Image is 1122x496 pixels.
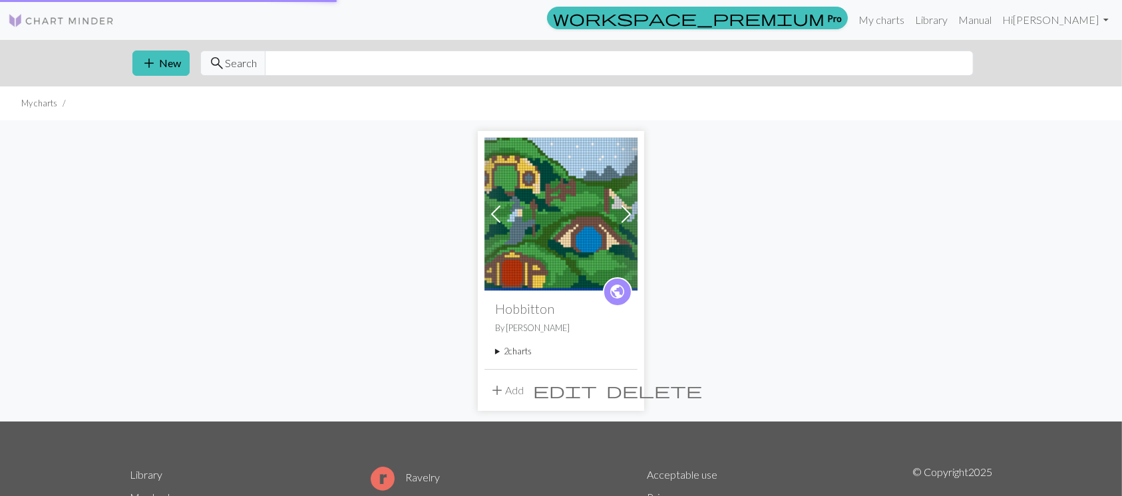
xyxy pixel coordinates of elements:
span: Search [225,55,257,71]
span: search [209,54,225,72]
button: Edit [528,378,602,403]
button: Delete [602,378,707,403]
span: add [489,381,505,400]
i: Edit [533,382,597,398]
i: public [610,279,626,305]
a: Ravelry [371,471,440,483]
button: New [132,51,190,76]
a: Pro [547,7,848,29]
img: Ravelry logo [371,467,395,491]
button: Add [484,378,528,403]
a: public [603,277,632,307]
a: Acceptable use [647,468,717,481]
span: delete [606,381,702,400]
span: workspace_premium [553,9,825,27]
h2: Hobbitton [495,301,627,316]
span: add [141,54,157,72]
span: edit [533,381,597,400]
a: Hi[PERSON_NAME] [997,7,1114,33]
img: Logo [8,13,114,29]
summary: 2charts [495,345,627,358]
a: Hobbitton [484,206,638,219]
p: By [PERSON_NAME] [495,322,627,334]
img: Hobbitton [484,138,638,291]
span: public [610,281,626,302]
a: Manual [953,7,997,33]
li: My charts [21,97,57,110]
a: My charts [853,7,910,33]
a: Library [130,468,162,481]
a: Library [910,7,953,33]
